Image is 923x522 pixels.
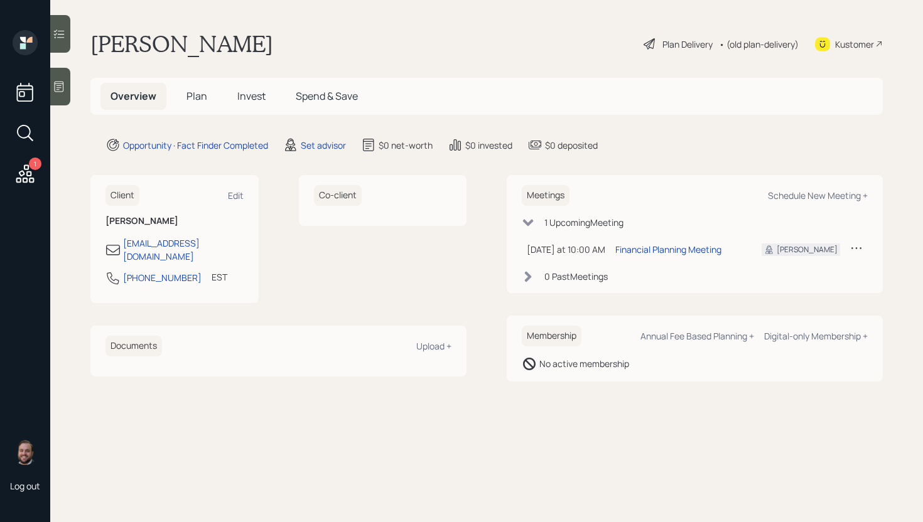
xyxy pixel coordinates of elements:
[379,139,433,152] div: $0 net-worth
[123,237,244,263] div: [EMAIL_ADDRESS][DOMAIN_NAME]
[105,185,139,206] h6: Client
[123,139,268,152] div: Opportunity · Fact Finder Completed
[301,139,346,152] div: Set advisor
[314,185,362,206] h6: Co-client
[186,89,207,103] span: Plan
[212,270,227,284] div: EST
[90,30,273,58] h1: [PERSON_NAME]
[237,89,266,103] span: Invest
[111,89,156,103] span: Overview
[662,38,713,51] div: Plan Delivery
[105,216,244,226] h6: [PERSON_NAME]
[416,340,451,352] div: Upload +
[544,270,608,283] div: 0 Past Meeting s
[777,244,838,255] div: [PERSON_NAME]
[835,38,874,51] div: Kustomer
[465,139,512,152] div: $0 invested
[615,243,721,256] div: Financial Planning Meeting
[522,326,581,346] h6: Membership
[29,157,41,170] div: 1
[522,185,569,206] h6: Meetings
[544,216,623,229] div: 1 Upcoming Meeting
[10,480,40,492] div: Log out
[539,357,629,370] div: No active membership
[768,189,868,201] div: Schedule New Meeting +
[545,139,598,152] div: $0 deposited
[296,89,358,103] span: Spend & Save
[105,336,162,356] h6: Documents
[123,271,202,284] div: [PHONE_NUMBER]
[719,38,799,51] div: • (old plan-delivery)
[640,330,754,342] div: Annual Fee Based Planning +
[13,440,38,465] img: james-distasi-headshot.png
[764,330,868,342] div: Digital-only Membership +
[228,189,244,201] div: Edit
[527,243,605,256] div: [DATE] at 10:00 AM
